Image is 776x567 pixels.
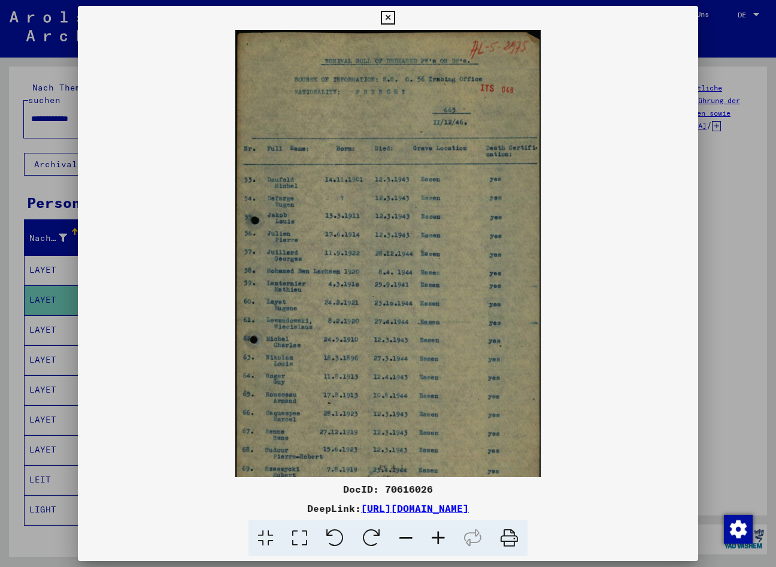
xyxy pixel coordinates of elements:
[724,515,753,544] img: Zustimmung ändern
[78,501,699,515] div: DeepLink:
[723,514,752,543] div: Zustimmung ändern
[235,30,541,507] img: 001.jpg
[78,482,699,496] div: DocID: 70616026
[361,502,469,514] a: [URL][DOMAIN_NAME]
